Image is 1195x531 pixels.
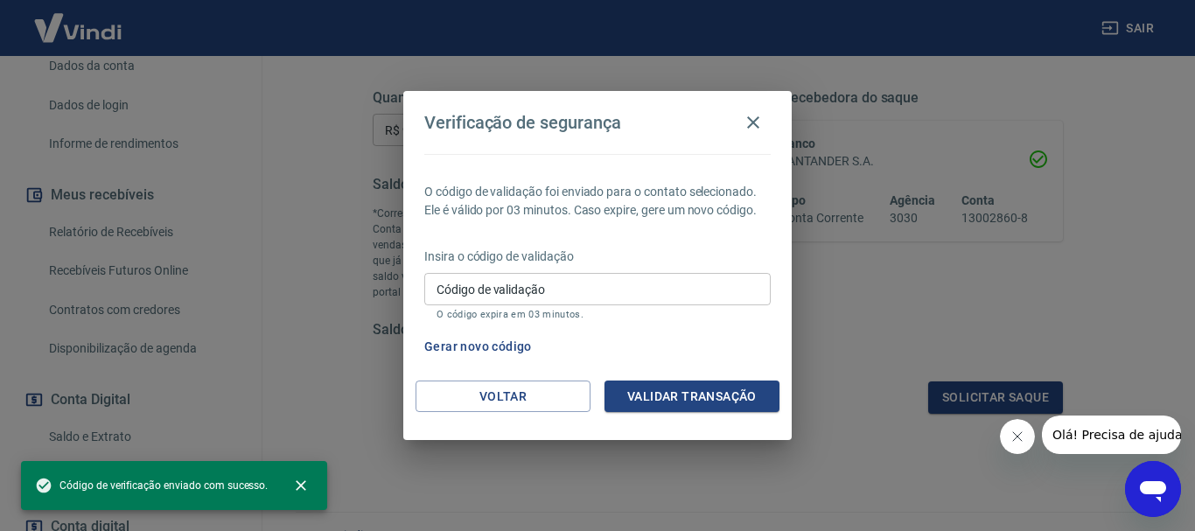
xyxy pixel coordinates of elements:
button: Validar transação [604,381,779,413]
h4: Verificação de segurança [424,112,621,133]
p: O código de validação foi enviado para o contato selecionado. Ele é válido por 03 minutos. Caso e... [424,183,771,220]
iframe: Fechar mensagem [1000,419,1035,454]
button: Gerar novo código [417,331,539,363]
iframe: Mensagem da empresa [1042,416,1181,454]
button: Voltar [416,381,591,413]
p: Insira o código de validação [424,248,771,266]
p: O código expira em 03 minutos. [437,309,758,320]
span: Código de verificação enviado com sucesso. [35,477,268,494]
span: Olá! Precisa de ajuda? [10,12,147,26]
iframe: Botão para abrir a janela de mensagens [1125,461,1181,517]
button: close [282,466,320,505]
